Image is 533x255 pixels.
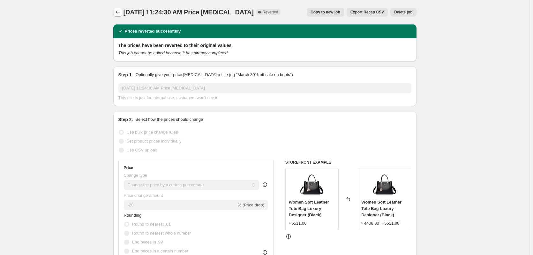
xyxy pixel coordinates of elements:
[307,8,344,17] button: Copy to new job
[285,160,411,165] h6: STOREFRONT EXAMPLE
[390,8,416,17] button: Delete job
[118,50,229,55] i: This job cannot be edited because it has already completed.
[372,172,397,197] img: 6c54da93d07898beb17f1021f4b04020_80x.jpg
[361,220,379,227] div: ৳ 4408.80
[127,148,157,152] span: Use CSV upload
[394,10,412,15] span: Delete job
[132,249,188,253] span: End prices in a certain number
[124,9,254,16] span: [DATE] 11:24:30 AM Price [MEDICAL_DATA]
[289,200,329,217] span: Women Soft Leather Tote Bag Luxury Designer (Black)
[127,139,182,143] span: Set product prices individually
[361,200,402,217] span: Women Soft Leather Tote Bag Luxury Designer (Black)
[124,213,142,218] span: Rounding
[113,8,122,17] button: Price change jobs
[132,240,163,244] span: End prices in .99
[262,182,268,188] div: help
[118,72,133,78] h2: Step 1.
[135,116,203,123] p: Select how the prices should change
[347,8,388,17] button: Export Recap CSV
[124,165,133,170] h3: Price
[311,10,340,15] span: Copy to new job
[118,116,133,123] h2: Step 2.
[132,231,191,236] span: Round to nearest whole number
[124,173,147,178] span: Change type
[132,222,171,227] span: Round to nearest .01
[299,172,325,197] img: 6c54da93d07898beb17f1021f4b04020_80x.jpg
[382,220,400,227] strike: ৳ 5511.00
[350,10,384,15] span: Export Recap CSV
[124,200,236,210] input: -15
[289,220,307,227] div: ৳ 5511.00
[124,193,163,198] span: Price change amount
[263,10,278,15] span: Reverted
[127,130,178,135] span: Use bulk price change rules
[125,28,181,35] h2: Prices reverted successfully
[118,95,217,100] span: This title is just for internal use, customers won't see it
[135,72,293,78] p: Optionally give your price [MEDICAL_DATA] a title (eg "March 30% off sale on boots")
[238,203,264,207] span: % (Price drop)
[118,83,411,93] input: 30% off holiday sale
[118,42,411,49] h2: The prices have been reverted to their original values.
